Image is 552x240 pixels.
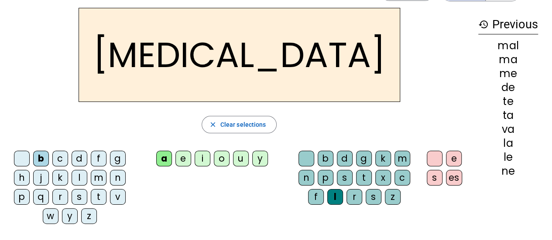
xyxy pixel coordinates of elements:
div: c [394,170,410,186]
div: t [91,189,106,205]
h3: Previous [478,15,538,34]
div: s [337,170,353,186]
div: d [337,151,353,166]
div: es [446,170,462,186]
div: s [72,189,87,205]
div: p [318,170,333,186]
div: i [195,151,210,166]
div: y [62,208,78,224]
div: n [110,170,126,186]
div: ta [478,110,538,121]
div: a [156,151,172,166]
div: d [72,151,87,166]
div: e [175,151,191,166]
div: me [478,68,538,79]
div: s [366,189,381,205]
div: v [110,189,126,205]
div: k [375,151,391,166]
mat-icon: close [209,121,217,128]
div: s [427,170,442,186]
div: r [52,189,68,205]
div: y [252,151,268,166]
div: va [478,124,538,135]
div: q [33,189,49,205]
div: l [72,170,87,186]
div: j [33,170,49,186]
div: w [43,208,58,224]
div: de [478,82,538,93]
div: c [52,151,68,166]
div: x [375,170,391,186]
div: n [298,170,314,186]
div: te [478,96,538,107]
div: z [81,208,97,224]
div: ne [478,166,538,176]
div: o [214,151,230,166]
div: z [385,189,401,205]
button: Clear selections [202,116,277,133]
div: f [91,151,106,166]
div: f [308,189,324,205]
div: u [233,151,249,166]
div: g [110,151,126,166]
div: le [478,152,538,162]
div: b [33,151,49,166]
div: ma [478,54,538,65]
div: p [14,189,30,205]
div: mal [478,41,538,51]
div: r [346,189,362,205]
span: Clear selections [220,119,266,130]
div: t [356,170,372,186]
div: m [91,170,106,186]
div: h [14,170,30,186]
div: k [52,170,68,186]
div: l [327,189,343,205]
div: g [356,151,372,166]
div: e [446,151,462,166]
mat-icon: history [478,19,489,30]
div: b [318,151,333,166]
h2: [MEDICAL_DATA] [79,8,400,102]
div: m [394,151,410,166]
div: la [478,138,538,149]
